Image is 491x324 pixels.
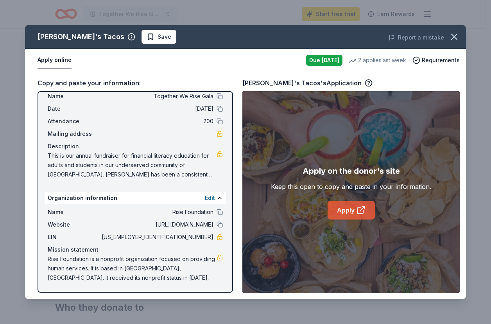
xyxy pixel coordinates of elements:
[38,52,72,68] button: Apply online
[100,232,213,242] span: [US_EMPLOYER_IDENTIFICATION_NUMBER]
[349,56,406,65] div: 2 applies last week
[100,207,213,217] span: Rise Foundation
[100,92,213,101] span: Together We Rise Gala
[100,117,213,126] span: 200
[38,78,233,88] div: Copy and paste your information:
[48,104,100,113] span: Date
[412,56,460,65] button: Requirements
[38,31,124,43] div: [PERSON_NAME]'s Tacos
[242,78,373,88] div: [PERSON_NAME]'s Tacos's Application
[205,193,215,203] button: Edit
[328,201,375,220] a: Apply
[158,32,171,41] span: Save
[142,30,176,44] button: Save
[48,129,100,139] span: Mailing address
[306,55,342,66] div: Due [DATE]
[48,92,100,101] span: Name
[48,117,100,126] span: Attendance
[48,142,223,151] div: Description
[48,245,223,254] div: Mission statement
[48,207,100,217] span: Name
[422,56,460,65] span: Requirements
[48,254,217,283] span: Rise Foundation is a nonprofit organization focused on providing human services. It is based in [...
[389,33,444,42] button: Report a mistake
[48,220,100,229] span: Website
[45,192,226,204] div: Organization information
[100,220,213,229] span: [URL][DOMAIN_NAME]
[48,232,100,242] span: EIN
[100,104,213,113] span: [DATE]
[271,182,431,191] div: Keep this open to copy and paste in your information.
[303,165,400,177] div: Apply on the donor's site
[48,151,217,179] span: This is our annual fundraiser for financial literacy education for adults and students in our und...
